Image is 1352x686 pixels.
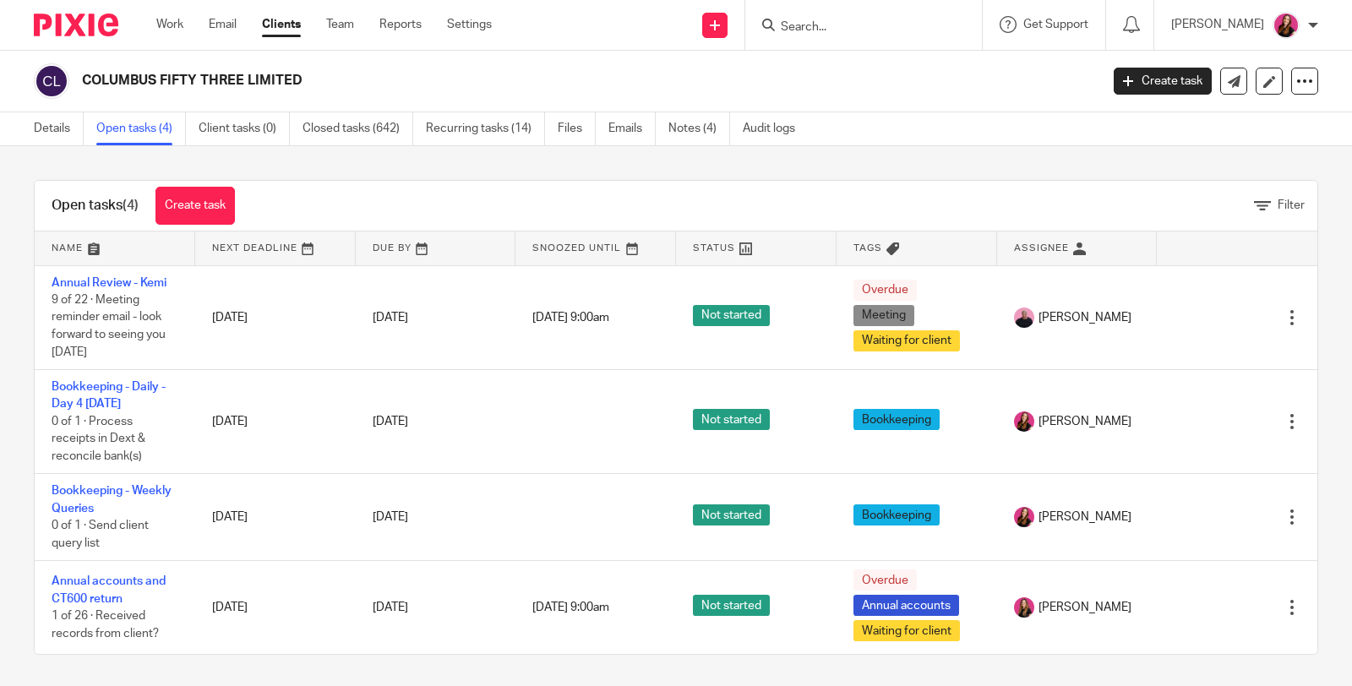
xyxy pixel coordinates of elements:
span: [DATE] 9:00am [532,602,609,613]
span: Not started [693,305,770,326]
p: [PERSON_NAME] [1171,16,1264,33]
span: [DATE] [373,602,408,613]
span: Get Support [1023,19,1088,30]
a: Details [34,112,84,145]
h2: COLUMBUS FIFTY THREE LIMITED [82,72,887,90]
span: Annual accounts [853,595,959,616]
img: 21.png [1273,12,1300,39]
span: Meeting [853,305,914,326]
span: 0 of 1 · Process receipts in Dext & reconcile bank(s) [52,416,145,462]
span: 0 of 1 · Send client query list [52,520,149,549]
span: Overdue [853,569,917,591]
a: Recurring tasks (14) [426,112,545,145]
a: Emails [608,112,656,145]
span: Overdue [853,280,917,301]
img: 17.png [1014,597,1034,618]
img: Bio%20-%20Kemi%20.png [1014,308,1034,328]
span: [PERSON_NAME] [1039,413,1131,430]
a: Annual Review - Kemi [52,277,166,289]
span: [DATE] [373,416,408,427]
td: [DATE] [195,370,356,474]
a: Bookkeeping - Daily - Day 4 [DATE] [52,381,166,410]
span: 9 of 22 · Meeting reminder email - look forward to seeing you [DATE] [52,294,166,358]
a: Client tasks (0) [199,112,290,145]
a: Files [558,112,596,145]
a: Team [326,16,354,33]
span: [DATE] [373,511,408,523]
span: [PERSON_NAME] [1039,309,1131,326]
img: svg%3E [34,63,69,99]
span: Snoozed Until [532,243,621,253]
img: 21.png [1014,507,1034,527]
a: Work [156,16,183,33]
a: Audit logs [743,112,808,145]
span: [DATE] 9:00am [532,312,609,324]
img: 21.png [1014,411,1034,432]
a: Notes (4) [668,112,730,145]
a: Settings [447,16,492,33]
span: Waiting for client [853,620,960,641]
span: Not started [693,409,770,430]
span: (4) [123,199,139,212]
a: Annual accounts and CT600 return [52,575,166,604]
h1: Open tasks [52,197,139,215]
td: [DATE] [195,561,356,655]
a: Create task [1114,68,1212,95]
span: [PERSON_NAME] [1039,599,1131,616]
span: Bookkeeping [853,409,940,430]
a: Closed tasks (642) [303,112,413,145]
span: Not started [693,504,770,525]
a: Open tasks (4) [96,112,186,145]
td: [DATE] [195,265,356,370]
span: Tags [853,243,882,253]
span: Not started [693,595,770,616]
span: [PERSON_NAME] [1039,509,1131,525]
input: Search [779,20,931,35]
a: Create task [155,187,235,225]
span: [DATE] [373,312,408,324]
span: Bookkeeping [853,504,940,525]
a: Bookkeeping - Weekly Queries [52,485,172,514]
td: [DATE] [195,474,356,561]
span: Filter [1278,199,1305,211]
a: Clients [262,16,301,33]
span: Status [693,243,735,253]
span: Waiting for client [853,330,960,351]
span: 1 of 26 · Received records from client? [52,610,159,640]
img: Pixie [34,14,118,36]
a: Email [209,16,237,33]
a: Reports [379,16,422,33]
